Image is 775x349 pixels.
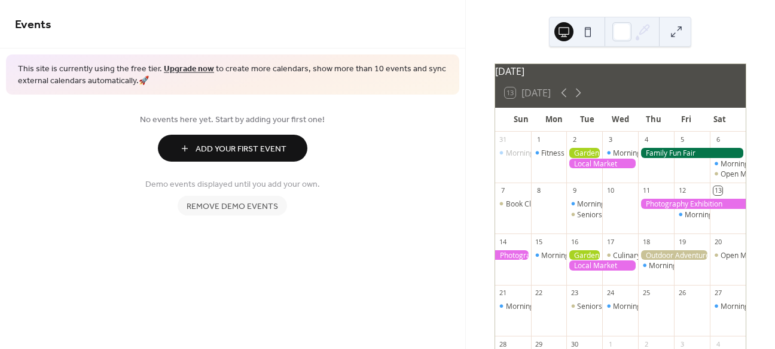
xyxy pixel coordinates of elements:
[570,237,579,246] div: 16
[713,186,722,195] div: 13
[638,260,674,271] div: Morning Yoga Bliss
[531,148,567,158] div: Fitness Bootcamp
[495,301,531,311] div: Morning Yoga Bliss
[566,148,602,158] div: Gardening Workshop
[506,148,569,158] div: Morning Yoga Bliss
[499,339,508,348] div: 28
[670,108,703,132] div: Fri
[604,108,637,132] div: Wed
[642,135,651,144] div: 4
[15,114,450,126] span: No events here yet. Start by adding your first one!
[606,186,615,195] div: 10
[535,237,544,246] div: 15
[613,250,689,260] div: Culinary Cooking Class
[570,289,579,298] div: 23
[505,108,538,132] div: Sun
[535,289,544,298] div: 22
[566,210,602,220] div: Seniors' Social Tea
[642,339,651,348] div: 2
[602,148,638,158] div: Morning Yoga Bliss
[606,135,615,144] div: 3
[649,260,712,271] div: Morning Yoga Bliss
[158,135,307,162] button: Add Your First Event
[678,237,686,246] div: 19
[710,169,746,179] div: Open Mic Night
[642,237,651,246] div: 18
[678,186,686,195] div: 12
[606,237,615,246] div: 17
[642,289,651,298] div: 25
[710,159,746,169] div: Morning Yoga Bliss
[637,108,670,132] div: Thu
[713,339,722,348] div: 4
[538,108,570,132] div: Mon
[187,201,278,213] span: Remove demo events
[577,301,639,311] div: Seniors' Social Tea
[566,250,602,260] div: Gardening Workshop
[713,135,722,144] div: 6
[570,186,579,195] div: 9
[506,301,569,311] div: Morning Yoga Bliss
[678,339,686,348] div: 3
[678,135,686,144] div: 5
[638,250,710,260] div: Outdoor Adventure Day
[18,63,447,87] span: This site is currently using the free tier. to create more calendars, show more than 10 events an...
[196,143,286,156] span: Add Your First Event
[642,186,651,195] div: 11
[495,250,531,260] div: Photography Exhibition
[710,250,746,260] div: Open Mic Night
[685,210,748,220] div: Morning Yoga Bliss
[541,250,605,260] div: Morning Yoga Bliss
[678,289,686,298] div: 26
[499,186,508,195] div: 7
[535,186,544,195] div: 8
[499,289,508,298] div: 21
[577,210,639,220] div: Seniors' Social Tea
[499,135,508,144] div: 31
[495,64,746,78] div: [DATE]
[566,260,638,271] div: Local Market
[713,237,722,246] div: 20
[602,250,638,260] div: Culinary Cooking Class
[721,169,772,179] div: Open Mic Night
[566,199,602,209] div: Morning Yoga Bliss
[566,301,602,311] div: Seniors' Social Tea
[164,61,214,77] a: Upgrade now
[577,199,640,209] div: Morning Yoga Bliss
[674,210,710,220] div: Morning Yoga Bliss
[606,339,615,348] div: 1
[541,148,600,158] div: Fitness Bootcamp
[145,178,320,191] span: Demo events displayed until you add your own.
[602,301,638,311] div: Morning Yoga Bliss
[535,135,544,144] div: 1
[638,199,746,209] div: Photography Exhibition
[713,289,722,298] div: 27
[495,199,531,209] div: Book Club Gathering
[613,301,676,311] div: Morning Yoga Bliss
[710,301,746,311] div: Morning Yoga Bliss
[178,196,287,216] button: Remove demo events
[506,199,575,209] div: Book Club Gathering
[499,237,508,246] div: 14
[535,339,544,348] div: 29
[613,148,676,158] div: Morning Yoga Bliss
[570,135,579,144] div: 2
[15,135,450,162] a: Add Your First Event
[495,148,531,158] div: Morning Yoga Bliss
[15,13,51,37] span: Events
[721,250,772,260] div: Open Mic Night
[703,108,736,132] div: Sat
[606,289,615,298] div: 24
[531,250,567,260] div: Morning Yoga Bliss
[570,339,579,348] div: 30
[570,108,603,132] div: Tue
[566,159,638,169] div: Local Market
[638,148,746,158] div: Family Fun Fair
